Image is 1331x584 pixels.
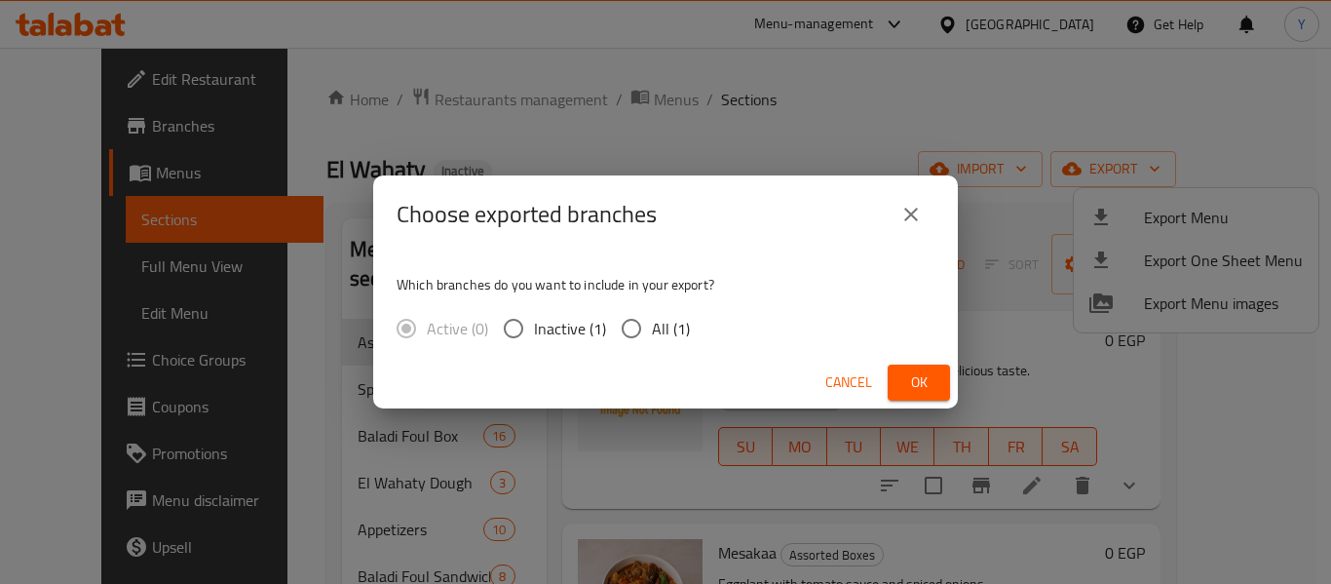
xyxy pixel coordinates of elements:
[534,317,606,340] span: Inactive (1)
[427,317,488,340] span: Active (0)
[652,317,690,340] span: All (1)
[825,370,872,395] span: Cancel
[397,199,657,230] h2: Choose exported branches
[888,365,950,401] button: Ok
[888,191,934,238] button: close
[397,275,934,294] p: Which branches do you want to include in your export?
[903,370,934,395] span: Ok
[818,365,880,401] button: Cancel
